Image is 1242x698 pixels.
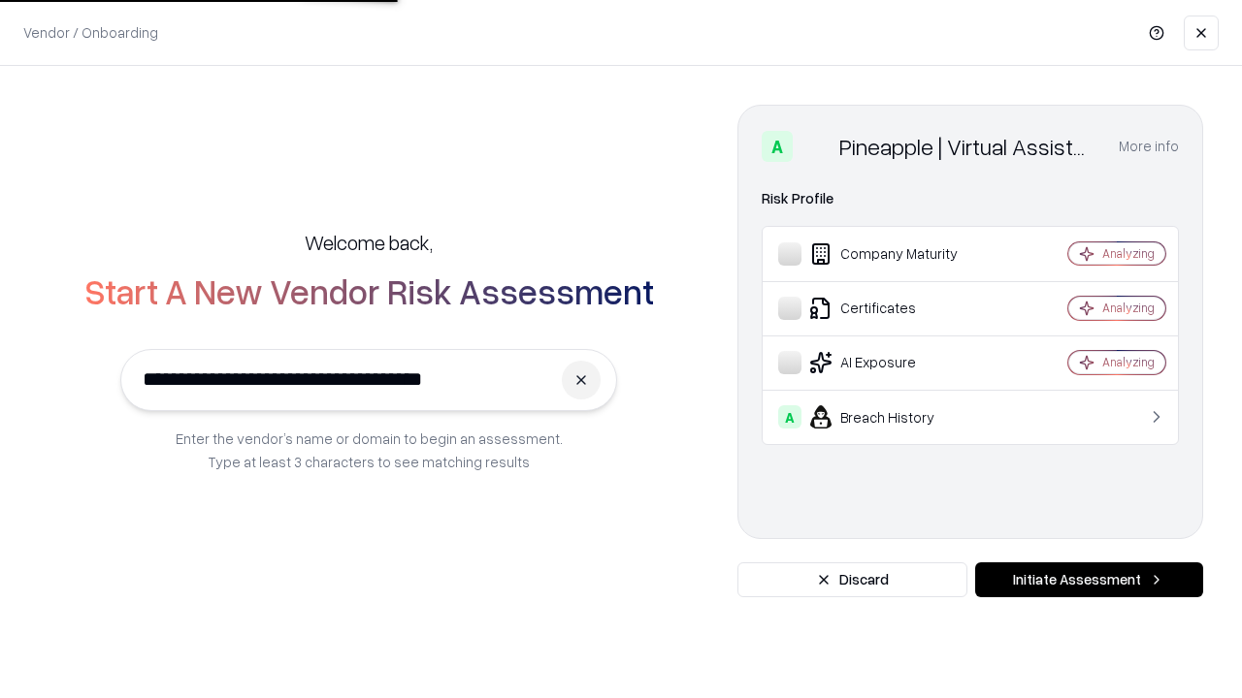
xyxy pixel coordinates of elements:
[975,562,1203,597] button: Initiate Assessment
[778,405,1010,428] div: Breach History
[84,271,654,310] h2: Start A New Vendor Risk Assessment
[737,562,967,597] button: Discard
[778,405,801,428] div: A
[23,22,158,43] p: Vendor / Onboarding
[778,297,1010,320] div: Certificates
[1102,300,1155,316] div: Analyzing
[1119,129,1179,164] button: More info
[1102,354,1155,370] div: Analyzing
[305,229,433,256] h5: Welcome back,
[176,427,563,473] p: Enter the vendor’s name or domain to begin an assessment. Type at least 3 characters to see match...
[762,187,1179,210] div: Risk Profile
[762,131,793,162] div: A
[778,351,1010,374] div: AI Exposure
[801,131,832,162] img: Pineapple | Virtual Assistant Agency
[778,242,1010,266] div: Company Maturity
[839,131,1095,162] div: Pineapple | Virtual Assistant Agency
[1102,245,1155,262] div: Analyzing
